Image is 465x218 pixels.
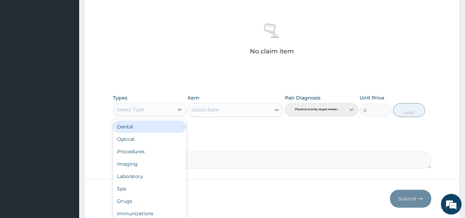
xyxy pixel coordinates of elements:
[390,190,431,208] button: Submit
[113,142,432,148] label: Comment
[285,94,320,101] label: Pair Diagnosis
[113,195,186,207] div: Drugs
[113,95,127,101] label: Types
[113,158,186,170] div: Imaging
[113,133,186,145] div: Optical
[113,145,186,158] div: Procedures
[188,94,199,101] label: Item
[113,121,186,133] div: Dental
[360,94,384,101] label: Unit Price
[250,48,294,55] p: No claim item
[393,103,425,117] button: Add
[113,183,186,195] div: Spa
[3,145,131,169] textarea: Type your message and hit 'Enter'
[13,34,28,52] img: d_794563401_company_1708531726252_794563401
[113,3,129,20] div: Minimize live chat window
[36,39,116,48] div: Chat with us now
[117,106,144,113] div: Select Type
[113,170,186,183] div: Laboratory
[40,65,95,135] span: We're online!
